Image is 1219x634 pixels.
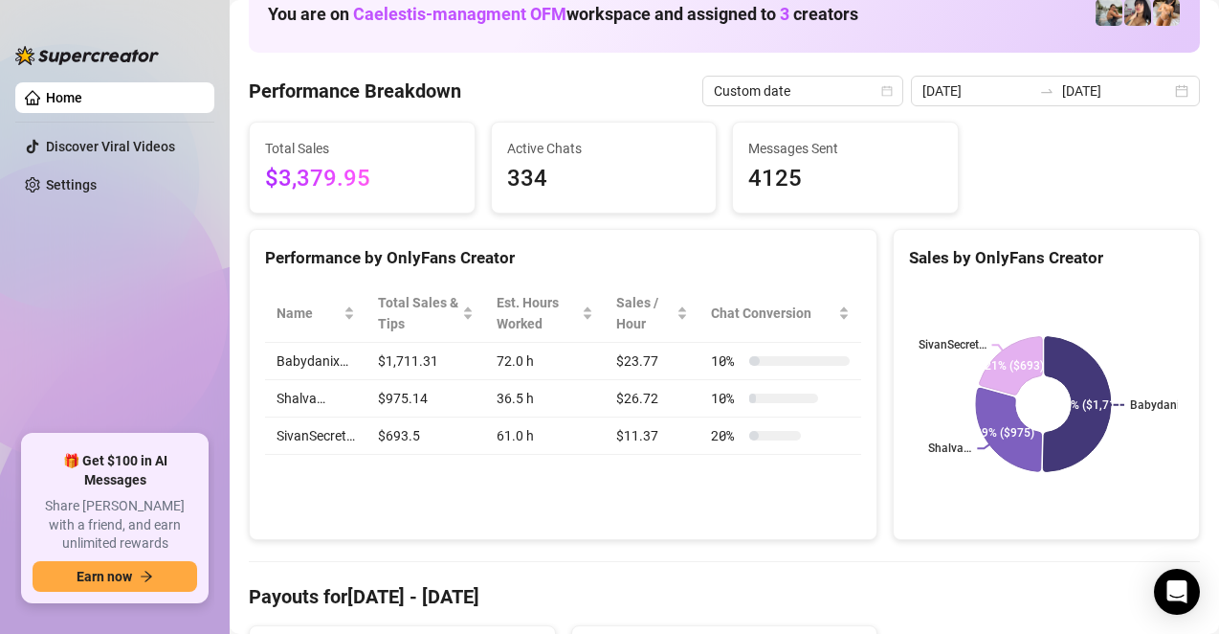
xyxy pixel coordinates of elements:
input: Start date [922,80,1031,102]
div: Est. Hours Worked [497,292,578,334]
span: swap-right [1039,83,1054,99]
td: Babydanix… [265,343,366,380]
span: Sales / Hour [616,292,673,334]
h1: You are on workspace and assigned to creators [268,4,858,25]
td: SivanSecret… [265,418,366,455]
img: logo-BBDzfeDw.svg [15,46,159,65]
span: Active Chats [507,138,701,159]
td: 72.0 h [485,343,605,380]
text: Shalva… [929,442,972,456]
span: to [1039,83,1054,99]
button: Earn nowarrow-right [33,561,197,592]
span: 🎁 Get $100 in AI Messages [33,452,197,489]
th: Total Sales & Tips [366,284,485,343]
span: Custom date [714,77,892,105]
span: Chat Conversion [711,303,834,324]
span: calendar [881,85,893,97]
div: Performance by OnlyFans Creator [265,245,861,271]
th: Name [265,284,366,343]
a: Home [46,90,82,105]
span: 3 [780,4,789,24]
text: SivanSecret… [919,339,986,352]
div: Sales by OnlyFans Creator [909,245,1184,271]
td: 61.0 h [485,418,605,455]
span: arrow-right [140,570,153,583]
td: $26.72 [605,380,699,418]
text: Babydanix… [1130,398,1193,412]
td: $975.14 [366,380,485,418]
h4: Payouts for [DATE] - [DATE] [249,583,1200,610]
td: 36.5 h [485,380,605,418]
span: Name [277,303,340,324]
span: Share [PERSON_NAME] with a friend, and earn unlimited rewards [33,497,197,554]
a: Settings [46,177,97,192]
a: Discover Viral Videos [46,139,175,154]
span: 334 [507,161,701,197]
span: Total Sales & Tips [378,292,458,334]
span: Earn now [77,569,132,584]
span: 4125 [748,161,942,197]
span: Total Sales [265,138,459,159]
div: Open Intercom Messenger [1154,569,1200,615]
h4: Performance Breakdown [249,78,461,104]
span: 10 % [711,351,742,372]
span: Messages Sent [748,138,942,159]
span: 10 % [711,388,742,409]
td: $11.37 [605,418,699,455]
span: 20 % [711,425,742,446]
td: $693.5 [366,418,485,455]
span: $3,379.95 [265,161,459,197]
th: Chat Conversion [699,284,861,343]
td: $23.77 [605,343,699,380]
td: Shalva… [265,380,366,418]
td: $1,711.31 [366,343,485,380]
span: Caelestis-managment OFM [353,4,566,24]
input: End date [1062,80,1171,102]
th: Sales / Hour [605,284,699,343]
